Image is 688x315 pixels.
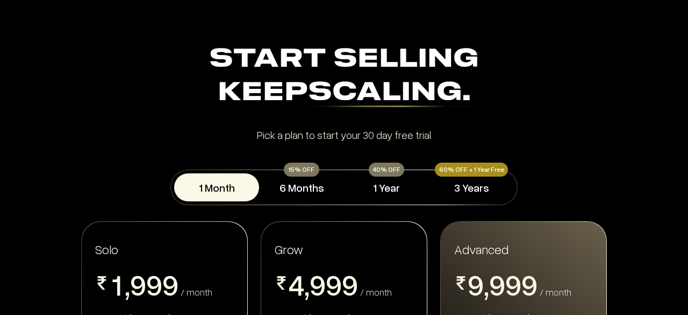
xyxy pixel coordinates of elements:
span: 9 [521,270,537,299]
span: Grow [275,241,303,257]
span: 1 [109,270,125,299]
span: Solo [95,241,118,257]
span: 9 [342,270,358,299]
span: 4 [288,270,304,299]
button: 1 Year [344,173,429,201]
div: Keep [44,76,644,110]
div: / month [540,287,571,297]
div: / month [360,287,392,297]
div: / month [181,287,212,297]
img: pricing-rupee [95,276,109,290]
div: 60% OFF + 1 Year Free [435,163,508,177]
div: 15% OFF [284,163,319,177]
img: pricing-rupee [454,276,468,290]
img: pricing-rupee [275,276,288,290]
span: , [304,270,310,302]
div: 40% OFF [369,163,404,177]
span: , [484,270,489,302]
span: 9 [505,270,521,299]
button: 3 Years [429,173,514,201]
span: 9 [146,270,162,299]
button: 6 Months [259,173,344,201]
span: 9 [310,270,326,299]
span: 9 [468,270,484,299]
div: Pick a plan to start your 30 day free trial [44,129,644,140]
span: 9 [162,270,178,299]
span: 9 [489,270,505,299]
button: 1 Month [174,173,259,201]
span: , [125,270,130,302]
div: Scaling. [308,80,471,107]
div: Start Selling [44,43,644,110]
span: 9 [130,270,146,299]
span: Advanced [454,241,508,257]
span: 9 [326,270,342,299]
